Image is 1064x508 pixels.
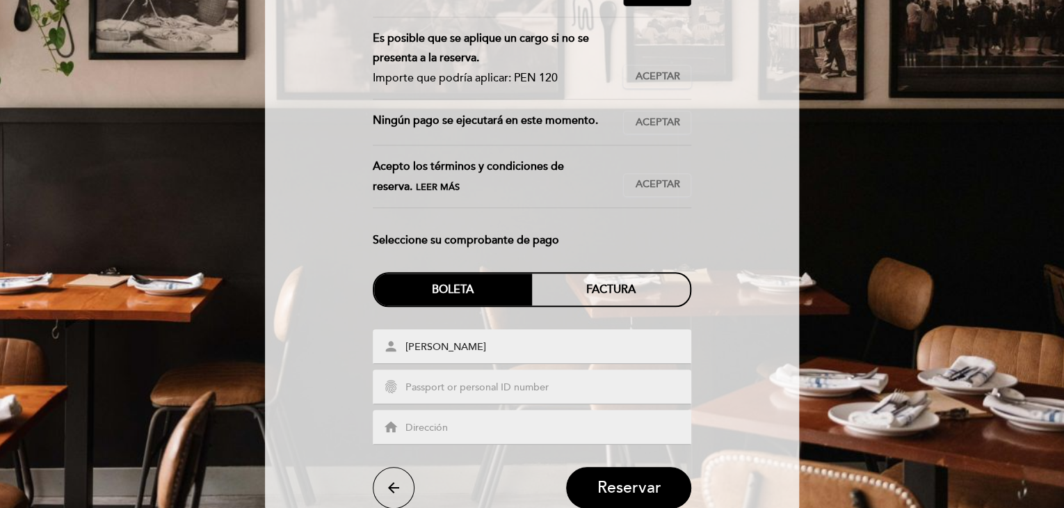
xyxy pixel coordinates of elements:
[383,339,398,354] i: person
[374,273,532,305] div: Boleta
[597,479,661,498] span: Reservar
[532,273,690,305] div: Factura
[416,182,460,193] span: Leer más
[623,173,691,197] button: Aceptar
[373,157,624,197] div: Acepto los términos y condiciones de reserva.
[635,116,679,130] span: Aceptar
[635,70,679,84] span: Aceptar
[404,420,693,436] input: Dirección
[635,177,679,192] span: Aceptar
[383,379,398,395] i: fingerprint
[404,340,693,356] input: Nombre completo
[373,29,613,69] div: Es posible que se aplique un cargo si no se presenta a la reserva.
[385,479,402,496] i: arrow_back
[383,420,398,435] i: home
[623,65,691,88] button: Aceptar
[373,230,559,251] span: Seleccione su comprobante de pago
[404,380,693,396] input: Passport or personal ID number
[373,111,624,134] div: Ningún pago se ejecutará en este momento.
[623,111,691,134] button: Aceptar
[373,68,613,88] div: Importe que podría aplicar: PEN 120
